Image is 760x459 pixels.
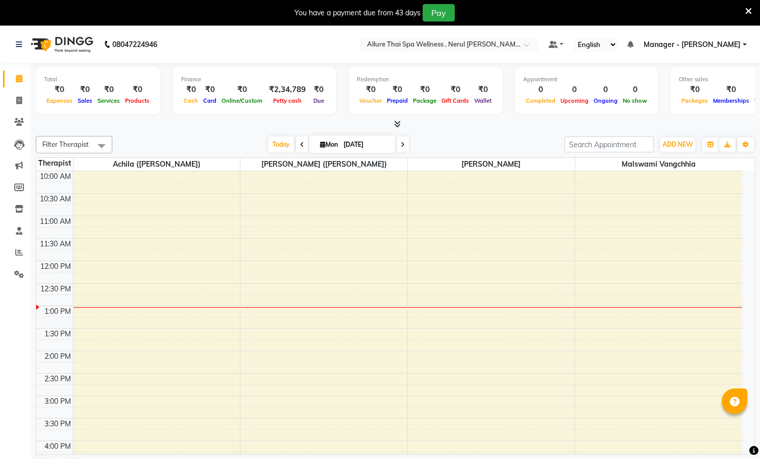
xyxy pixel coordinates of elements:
[42,306,73,317] div: 1:00 PM
[523,97,558,104] span: Completed
[565,136,654,152] input: Search Appointment
[620,97,650,104] span: No show
[38,284,73,294] div: 12:30 PM
[181,84,201,96] div: ₹0
[663,141,693,148] span: ADD NEW
[42,441,73,452] div: 4:00 PM
[122,84,152,96] div: ₹0
[73,158,240,171] span: Achila ([PERSON_NAME])
[42,419,73,429] div: 3:30 PM
[620,84,650,96] div: 0
[644,39,741,50] span: Manager - [PERSON_NAME]
[384,97,410,104] span: Prepaid
[38,261,73,272] div: 12:00 PM
[357,84,384,96] div: ₹0
[710,97,752,104] span: Memberships
[472,84,494,96] div: ₹0
[75,84,95,96] div: ₹0
[660,137,695,152] button: ADD NEW
[591,97,620,104] span: Ongoing
[42,329,73,339] div: 1:30 PM
[42,140,89,148] span: Filter Therapist
[44,75,152,84] div: Total
[310,84,328,96] div: ₹0
[558,97,591,104] span: Upcoming
[201,97,219,104] span: Card
[710,84,752,96] div: ₹0
[44,97,75,104] span: Expenses
[295,8,421,18] div: You have a payment due from 43 days
[423,4,455,21] button: Pay
[523,84,558,96] div: 0
[75,97,95,104] span: Sales
[112,30,157,59] b: 08047224946
[340,137,391,152] input: 2025-09-01
[268,136,294,152] span: Today
[181,75,328,84] div: Finance
[219,97,265,104] span: Online/Custom
[357,75,494,84] div: Redemption
[181,97,201,104] span: Cash
[384,84,410,96] div: ₹0
[575,158,742,171] span: malswami vangchhia
[265,84,310,96] div: ₹2,34,789
[679,97,710,104] span: Packages
[42,396,73,407] div: 3:00 PM
[472,97,494,104] span: Wallet
[558,84,591,96] div: 0
[36,158,73,169] div: Therapist
[357,97,384,104] span: Voucher
[679,84,710,96] div: ₹0
[271,97,304,104] span: Petty cash
[38,171,73,182] div: 10:00 AM
[42,351,73,362] div: 2:00 PM
[38,239,73,249] div: 11:30 AM
[410,97,439,104] span: Package
[439,84,472,96] div: ₹0
[38,216,73,227] div: 11:00 AM
[95,97,122,104] span: Services
[122,97,152,104] span: Products
[26,30,96,59] img: logo
[219,84,265,96] div: ₹0
[95,84,122,96] div: ₹0
[410,84,439,96] div: ₹0
[42,374,73,384] div: 2:30 PM
[240,158,407,171] span: [PERSON_NAME] ([PERSON_NAME])
[523,75,650,84] div: Appointment
[311,97,327,104] span: Due
[317,141,340,148] span: Mon
[408,158,575,171] span: [PERSON_NAME]
[591,84,620,96] div: 0
[201,84,219,96] div: ₹0
[439,97,472,104] span: Gift Cards
[44,84,75,96] div: ₹0
[38,194,73,204] div: 10:30 AM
